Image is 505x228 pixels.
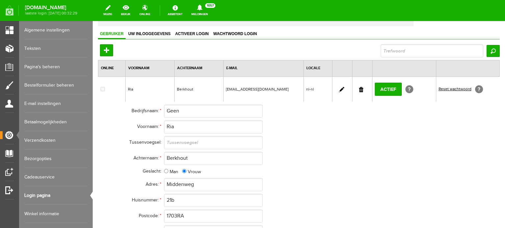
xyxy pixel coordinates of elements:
a: E-mail instellingen [24,94,87,113]
a: Winkel informatie [24,205,87,223]
input: Toevoegen [7,23,20,35]
a: Betaalmogelijkheden [24,113,87,131]
span: [?] [382,64,390,72]
input: Achternaam [71,131,170,144]
span: [?] [313,64,321,72]
span: Activeer login [81,10,118,15]
input: Actief [282,62,309,75]
span: Wachtwoord login [119,10,166,15]
a: Pagina's beheren [24,58,87,76]
a: Verzendkosten [24,131,87,150]
span: Uw inloggegevens [34,10,80,15]
strong: [DOMAIN_NAME] [25,6,77,10]
span: Adres: [53,161,66,166]
td: Ria [33,55,82,81]
span: 1057 [205,3,215,8]
span: Bedrijfsnaam: [39,87,66,93]
td: Berkhout [82,55,131,81]
a: Verwijderen [266,66,271,71]
input: Voornaam [71,99,170,113]
span: Huisnummer: [39,176,66,182]
span: Postcode: [46,192,66,197]
span: Achternaam: [41,135,66,140]
a: Gebruiker [5,9,33,18]
th: Achternaam [82,39,131,56]
a: Bezorgopties [24,150,87,168]
th: E-mail [131,39,211,56]
input: Zoeken [394,24,407,36]
a: Algemene instellingen [24,21,87,39]
a: wijzig [99,3,116,18]
a: Login pagina [24,186,87,205]
input: Woonplaats [71,204,170,218]
th: Locale [211,39,240,56]
span: Voornaam: [44,103,66,108]
a: online [135,3,154,18]
a: bekijk [117,3,134,18]
label: Man [77,148,85,155]
a: Reset wachtwoord [346,66,379,70]
input: Tussenvoegsel [71,115,170,128]
a: Meldingen1057 [187,3,212,18]
span: laatste login: [DATE] 00:32:29 [25,11,77,15]
th: Online [6,39,33,56]
a: Bestelformulier beheren [24,76,87,94]
a: Uw inloggegevens [34,9,80,18]
span: Geslacht: [50,148,69,153]
input: Huisnummer [71,173,170,186]
span: Gebruiker [5,10,33,15]
input: Bedrijfsnaam [71,84,170,97]
span: Tussenvoegsel: [36,119,69,124]
td: nl-nl [211,55,240,81]
input: Adres [71,157,170,170]
label: Vrouw [95,148,108,155]
input: Postcode [71,189,170,202]
a: Cadeauservice [24,168,87,186]
td: [EMAIL_ADDRESS][DOMAIN_NAME] [131,55,211,81]
a: Wachtwoord login [119,9,166,18]
input: Trefwoord [288,23,391,36]
th: Voornaam [33,39,82,56]
a: Activeer login [81,9,118,18]
a: Teksten [24,39,87,58]
a: Assistent [164,3,186,18]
